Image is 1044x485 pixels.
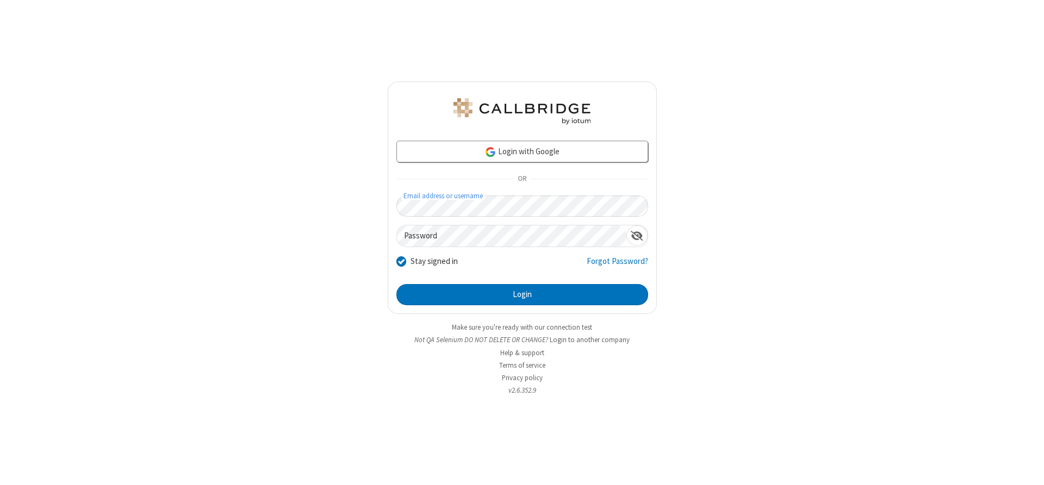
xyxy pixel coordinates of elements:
[1017,457,1036,477] iframe: Chat
[484,146,496,158] img: google-icon.png
[499,361,545,370] a: Terms of service
[502,373,543,382] a: Privacy policy
[587,255,648,276] a: Forgot Password?
[388,335,657,345] li: Not QA Selenium DO NOT DELETE OR CHANGE?
[388,385,657,395] li: v2.6.352.9
[626,225,648,245] div: Show password
[396,141,648,162] a: Login with Google
[397,225,626,247] input: Password
[411,255,458,268] label: Stay signed in
[396,284,648,306] button: Login
[396,196,648,217] input: Email address or username
[513,172,531,187] span: OR
[550,335,630,345] button: Login to another company
[451,98,593,124] img: QA Selenium DO NOT DELETE OR CHANGE
[452,323,592,332] a: Make sure you're ready with our connection test
[500,348,544,357] a: Help & support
